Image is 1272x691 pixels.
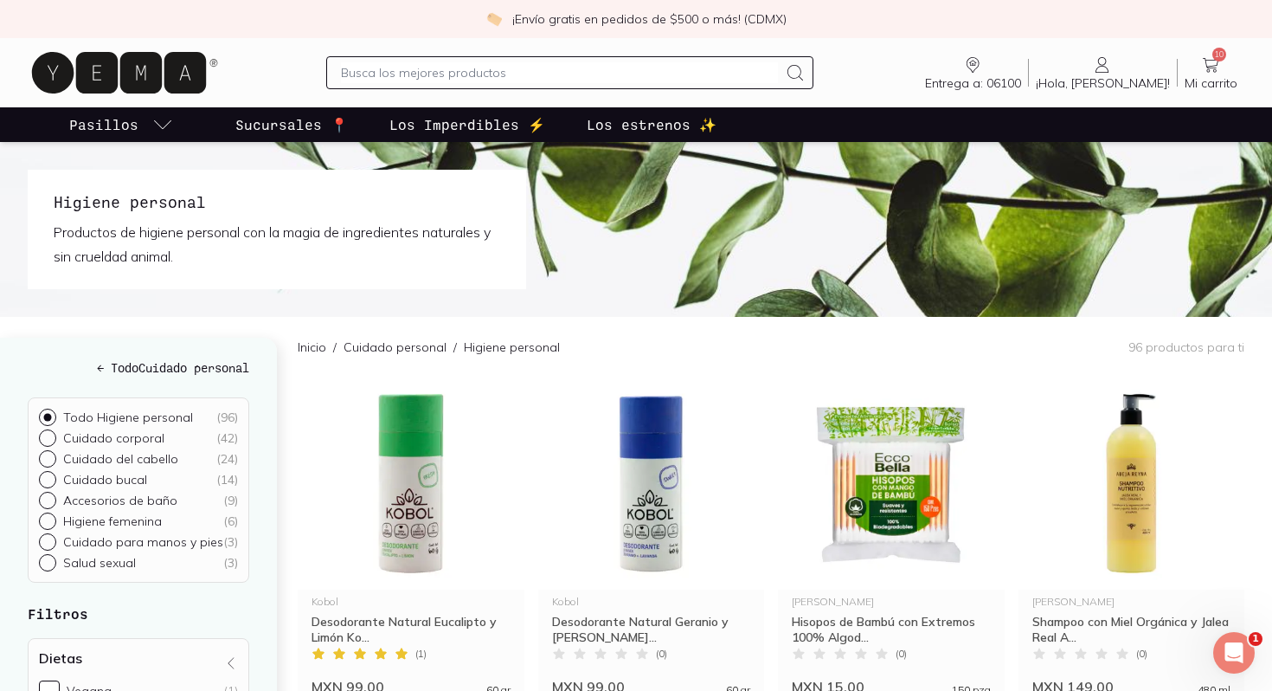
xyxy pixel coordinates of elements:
[512,10,787,28] p: ¡Envío gratis en pedidos de $500 o más! (CDMX)
[341,62,777,83] input: Busca los mejores productos
[896,649,907,659] span: ( 0 )
[552,614,751,645] div: Desodorante Natural Geranio y [PERSON_NAME]...
[656,649,667,659] span: ( 0 )
[1018,377,1245,590] img: Shampoo con Miel Orgánica y Jalea Real Abeja Reyna
[389,114,545,135] p: Los Imperdibles ⚡️
[1212,48,1226,61] span: 10
[232,107,351,142] a: Sucursales 📍
[66,107,177,142] a: pasillo-todos-link
[552,597,751,607] div: Kobol
[28,358,249,377] a: ← TodoCuidado personal
[792,614,991,645] div: Hisopos de Bambú con Extremos 100% Algod...
[312,614,511,645] div: Desodorante Natural Eucalipto y Limón Ko...
[63,410,193,425] p: Todo Higiene personal
[54,220,500,268] p: Productos de higiene personal con la magia de ingredientes naturales y sin crueldad animal.
[216,472,238,488] div: ( 14 )
[778,377,1005,590] img: 18631 hisopos de bambu ecco bella
[1249,632,1262,646] span: 1
[1032,614,1231,645] div: Shampoo con Miel Orgánica y Jalea Real A...
[1213,632,1255,674] iframe: Intercom live chat
[583,107,720,142] a: Los estrenos ✨
[223,534,238,550] div: ( 3 )
[63,555,136,571] p: Salud sexual
[216,410,238,425] div: ( 96 )
[223,555,238,571] div: ( 3 )
[63,513,162,529] p: Higiene femenina
[63,451,178,467] p: Cuidado del cabello
[223,513,238,529] div: ( 6 )
[344,339,446,355] a: Cuidado personal
[1032,597,1231,607] div: [PERSON_NAME]
[63,493,177,508] p: Accesorios de baño
[312,597,511,607] div: Kobol
[486,11,502,27] img: check
[63,534,223,550] p: Cuidado para manos y pies
[63,472,147,488] p: Cuidado bucal
[918,55,1028,91] a: Entrega a: 06100
[446,339,464,356] span: /
[1185,75,1237,91] span: Mi carrito
[54,191,500,213] h1: Higiene personal
[1029,55,1177,91] a: ¡Hola, [PERSON_NAME]!
[1178,55,1244,91] a: 10Mi carrito
[223,493,238,508] div: ( 9 )
[216,430,238,446] div: ( 42 )
[298,377,524,590] img: Desodorante Natural Eucalipto y Limón Kobol
[326,339,344,356] span: /
[216,451,238,467] div: ( 24 )
[298,339,326,355] a: Inicio
[415,649,427,659] span: ( 1 )
[235,114,348,135] p: Sucursales 📍
[1036,75,1170,91] span: ¡Hola, [PERSON_NAME]!
[386,107,549,142] a: Los Imperdibles ⚡️
[1136,649,1147,659] span: ( 0 )
[464,339,560,356] p: Higiene personal
[587,114,716,135] p: Los estrenos ✨
[28,358,249,377] h5: ← Todo Cuidado personal
[538,377,765,590] img: Desodorante Natural Geranio y Lavanda Kobol
[792,597,991,607] div: [PERSON_NAME]
[28,605,88,622] strong: Filtros
[1128,339,1244,355] p: 96 productos para ti
[63,430,164,446] p: Cuidado corporal
[925,75,1021,91] span: Entrega a: 06100
[69,114,138,135] p: Pasillos
[39,649,82,667] h4: Dietas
